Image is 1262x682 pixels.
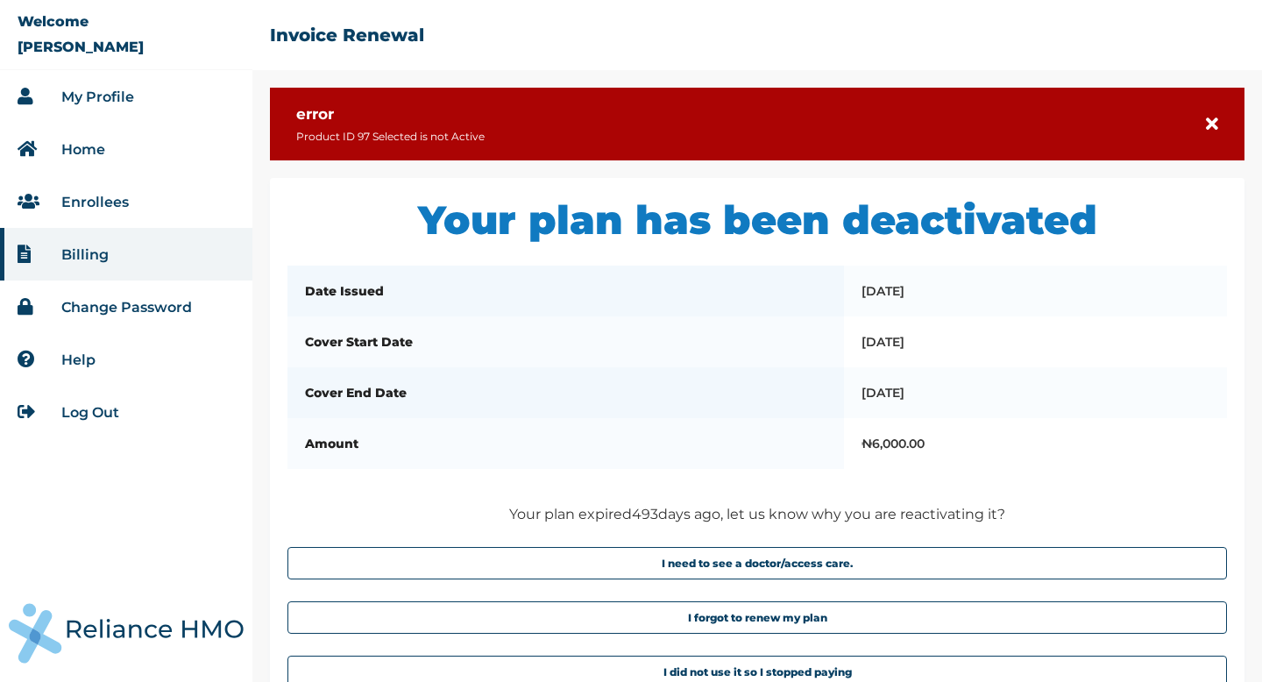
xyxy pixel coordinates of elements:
[844,316,1227,367] td: [DATE]
[61,89,134,105] a: My Profile
[61,299,192,316] a: Change Password
[287,316,844,367] th: Cover Start Date
[61,404,119,421] a: Log Out
[61,352,96,368] a: Help
[287,195,1227,244] h1: Your plan has been deactivated
[270,25,424,46] h2: Invoice Renewal
[18,39,144,55] p: [PERSON_NAME]
[296,105,485,123] h3: error
[296,130,485,143] p: Product ID 97 Selected is not Active
[844,418,1227,469] td: ₦ 6,000.00
[287,601,1227,634] button: I forgot to renew my plan
[61,141,105,158] a: Home
[287,367,844,418] th: Cover End Date
[844,367,1227,418] td: [DATE]
[844,266,1227,316] td: [DATE]
[61,194,129,210] a: Enrollees
[287,266,844,316] th: Date Issued
[287,418,844,469] th: Amount
[287,547,1227,579] button: I need to see a doctor/access care.
[18,13,89,30] p: Welcome
[9,603,244,664] img: RelianceHMO's Logo
[287,504,1227,525] p: Your plan expired 493 days ago, let us know why you are reactivating it?
[61,246,109,263] a: Billing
